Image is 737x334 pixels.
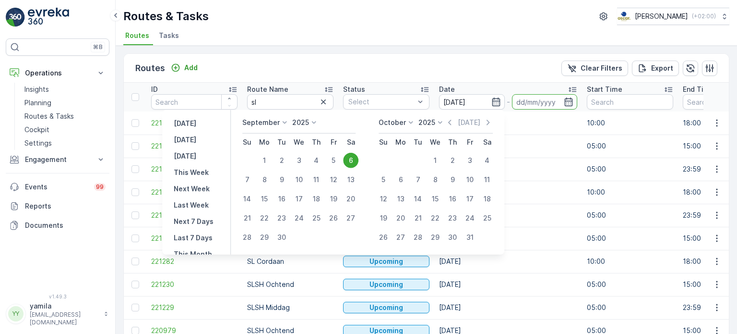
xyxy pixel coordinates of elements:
div: 30 [445,230,460,245]
th: Sunday [238,134,256,151]
div: Toggle Row Selected [131,119,139,127]
p: - [507,96,510,108]
div: Toggle Row Selected [131,211,139,219]
div: 22 [428,210,443,226]
div: 25 [479,210,495,226]
a: Routes & Tasks [21,110,109,123]
th: Wednesday [427,134,444,151]
button: [PERSON_NAME](+02:00) [617,8,729,25]
p: Upcoming [369,280,403,289]
p: Insights [24,85,49,94]
th: Tuesday [273,134,290,151]
p: Routes [135,62,165,75]
th: Thursday [308,134,325,151]
p: yamila [30,301,99,311]
td: 05:00 [582,204,678,227]
div: Toggle Row Selected [131,304,139,311]
p: [PERSON_NAME] [635,12,688,21]
div: 27 [343,210,358,226]
div: 2 [274,153,289,168]
p: ( +02:00 ) [692,12,716,20]
input: Search [151,94,238,110]
div: 24 [291,210,307,226]
div: 7 [239,172,255,187]
div: 4 [479,153,495,168]
td: [DATE] [434,296,582,319]
button: Yesterday [170,118,200,129]
span: 221735 [151,141,238,151]
th: Thursday [444,134,461,151]
td: 10:00 [582,181,678,204]
div: 8 [257,172,272,187]
img: logo [6,8,25,27]
td: [DATE] [434,227,582,250]
th: Monday [392,134,409,151]
a: Cockpit [21,123,109,136]
div: 22 [257,210,272,226]
p: ID [151,85,158,94]
span: 221757 [151,118,238,128]
div: 18 [309,191,324,207]
td: 05:00 [582,227,678,250]
td: SLSH Ochtend [242,273,338,296]
p: Last 7 Days [174,233,213,243]
div: 9 [274,172,289,187]
p: Export [651,63,673,73]
p: Operations [25,68,90,78]
td: SL Cordaan [242,250,338,273]
a: 221230 [151,280,238,289]
p: [EMAIL_ADDRESS][DOMAIN_NAME] [30,311,99,326]
span: v 1.49.3 [6,294,109,299]
p: Settings [24,138,52,148]
div: 29 [428,230,443,245]
button: Upcoming [343,279,429,290]
th: Saturday [342,134,359,151]
p: Events [25,182,88,192]
button: Engagement [6,150,109,169]
div: 27 [393,230,408,245]
input: Search [247,94,333,110]
div: 28 [239,230,255,245]
div: 17 [462,191,477,207]
a: 221551 [151,187,238,197]
div: 12 [376,191,391,207]
button: Last Week [170,199,213,211]
div: 15 [428,191,443,207]
button: Operations [6,63,109,83]
button: YYyamila[EMAIL_ADDRESS][DOMAIN_NAME] [6,301,109,326]
div: 11 [479,172,495,187]
a: 221282 [151,257,238,266]
a: Events99 [6,177,109,197]
p: 2025 [292,118,309,127]
div: Toggle Row Selected [131,188,139,196]
div: 26 [376,230,391,245]
td: 10:00 [582,250,678,273]
a: Planning [21,96,109,110]
p: End Time [683,85,714,94]
input: dd/mm/yyyy [439,94,505,110]
div: 18 [479,191,495,207]
td: 05:00 [582,135,678,158]
p: Upcoming [369,257,403,266]
button: Next Week [170,183,214,195]
a: 221229 [151,303,238,312]
div: 30 [274,230,289,245]
div: 29 [257,230,272,245]
p: Route Name [247,85,288,94]
div: Toggle Row Selected [131,281,139,288]
td: [DATE] [434,250,582,273]
td: 05:00 [582,158,678,181]
span: 221498 [151,234,238,243]
div: 15 [257,191,272,207]
th: Sunday [375,134,392,151]
div: Toggle Row Selected [131,165,139,173]
span: Tasks [159,31,179,40]
button: This Week [170,167,213,178]
a: Documents [6,216,109,235]
div: 12 [326,172,341,187]
button: This Month [170,248,216,260]
p: Clear Filters [581,63,622,73]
